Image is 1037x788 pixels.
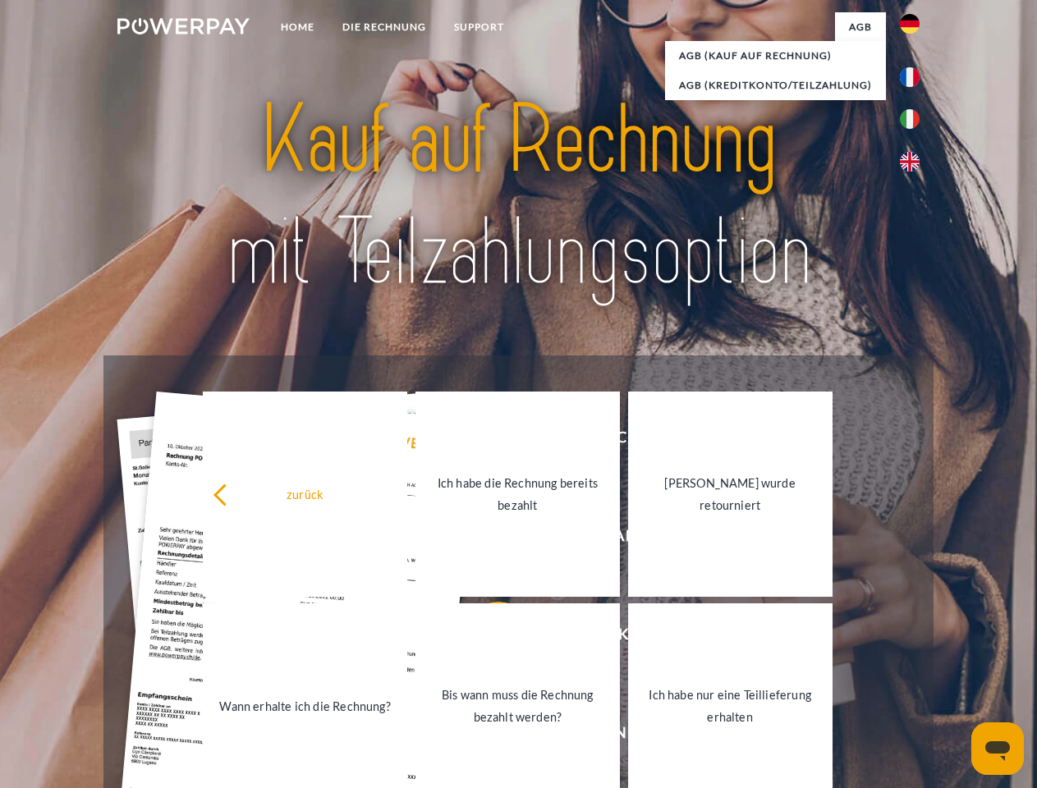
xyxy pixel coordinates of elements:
a: DIE RECHNUNG [328,12,440,42]
div: Bis wann muss die Rechnung bezahlt werden? [425,684,610,728]
div: [PERSON_NAME] wurde retourniert [638,472,823,516]
div: Ich habe die Rechnung bereits bezahlt [425,472,610,516]
a: AGB (Kauf auf Rechnung) [665,41,886,71]
a: Home [267,12,328,42]
img: en [900,152,920,172]
div: Wann erhalte ich die Rechnung? [213,694,397,717]
img: title-powerpay_de.svg [157,79,880,314]
a: SUPPORT [440,12,518,42]
img: logo-powerpay-white.svg [117,18,250,34]
a: agb [835,12,886,42]
img: de [900,14,920,34]
div: Ich habe nur eine Teillieferung erhalten [638,684,823,728]
iframe: Schaltfläche zum Öffnen des Messaging-Fensters [971,722,1024,775]
div: zurück [213,483,397,505]
img: fr [900,67,920,87]
a: AGB (Kreditkonto/Teilzahlung) [665,71,886,100]
img: it [900,109,920,129]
